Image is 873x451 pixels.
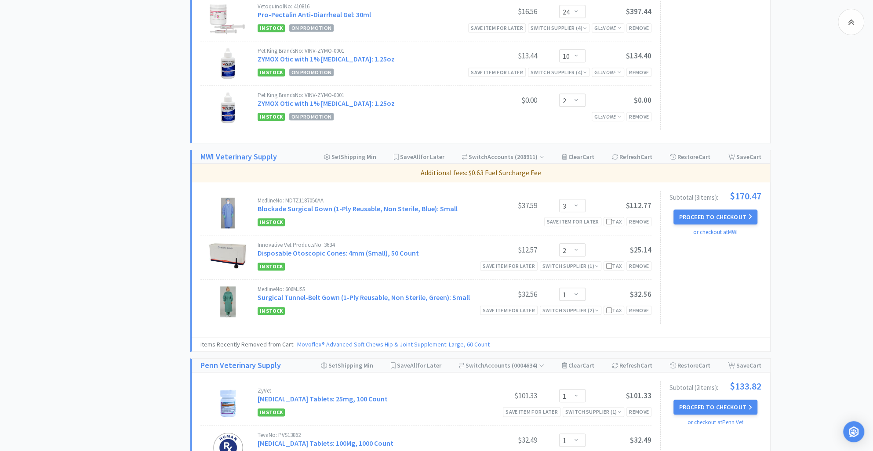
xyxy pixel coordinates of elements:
div: Subtotal ( 2 item s ): [669,381,761,391]
div: Items Recently Removed from Cart: [192,337,770,351]
div: Tax [606,262,622,270]
div: Vetoquinol No: 410816 [258,4,471,9]
span: In Stock [258,263,285,271]
a: ZYMOX Otic with 1% [MEDICAL_DATA]: 1.25oz [258,54,395,63]
div: Remove [626,112,651,121]
span: $397.44 [626,7,651,16]
div: Shipping Min [324,150,376,163]
div: ZyVet [258,388,471,393]
span: Cart [640,361,652,369]
img: fc470b663d36480182d6e84a75f24167_31043.png [209,4,247,34]
img: d416a936199f44ac8031e66f08e4b955_16579.png [220,286,236,317]
div: Save [728,150,761,163]
span: In Stock [258,69,285,76]
button: Proceed to Checkout [673,209,757,224]
div: Pet King Brands No: VINV-ZYMO-0001 [258,48,471,54]
a: [MEDICAL_DATA] Tablets: 100Mg, 1000 Count [258,439,393,447]
a: ZYMOX Otic with 1% [MEDICAL_DATA]: 1.25oz [258,99,395,108]
div: Accounts [459,359,545,372]
a: or checkout at MWI [693,228,738,236]
div: Restore [670,150,710,163]
div: Restore [670,359,710,372]
div: Innovative Vet Products No: 3634 [258,242,471,248]
span: In Stock [258,307,285,315]
div: Remove [626,306,651,315]
span: $32.56 [630,289,651,299]
div: Remove [626,407,651,416]
a: MWI Veterinary Supply [200,151,277,163]
div: Switch Supplier ( 2 ) [542,306,599,314]
div: Save item for later [468,23,526,32]
div: Clear [562,150,594,163]
a: Pro-Pectalin Anti-Diarrheal Gel: 30ml [258,10,371,19]
div: Teva No: PVS13862 [258,432,471,438]
span: All [413,153,420,161]
span: Cart [698,153,710,161]
div: Save [728,359,761,372]
div: Save item for later [480,306,538,315]
a: Disposable Otoscopic Cones: 4mm (Small), 50 Count [258,249,419,257]
span: $170.47 [730,191,761,201]
span: Cart [749,153,761,161]
div: Clear [562,359,594,372]
i: None [602,113,616,120]
div: Refresh [612,359,652,372]
a: [MEDICAL_DATA] Tablets: 25mg, 100 Count [258,394,388,403]
span: GL: [594,113,622,120]
div: Medline No: 606MJSS [258,286,471,292]
span: GL: [594,25,622,31]
span: Switch [469,153,487,161]
div: Subtotal ( 3 item s ): [669,191,761,201]
a: Surgical Tunnel-Belt Gown (1-Ply Reusable, Non Sterile, Green): Small [258,293,470,302]
div: $0.00 [471,95,537,105]
a: Blockade Surgical Gown (1-Ply Reusable, Non Sterile, Blue): Small [258,204,458,213]
img: 74bc0d5607834175a5fd6d230464f6a0_29367.png [221,48,235,79]
span: $133.82 [730,381,761,391]
div: Save item for later [503,407,560,416]
span: GL: [594,69,622,76]
span: On Promotion [289,113,334,120]
span: Switch [466,361,484,369]
img: 448d7d4e4b2344a29cf5f652f39ca0d5_5791.png [206,242,250,273]
img: e98cbe84f9cf40e3853c30273af68c3a_16561.png [221,198,234,228]
div: $16.56 [471,6,537,17]
div: $13.44 [471,51,537,61]
span: Cart [582,153,594,161]
div: Refresh [612,150,652,163]
div: Remove [626,68,651,77]
span: Cart [640,153,652,161]
div: $32.49 [471,435,537,445]
div: Medline No: MDTZ1187050AA [258,198,471,203]
img: c216776899a24254a7e4971ef63c0110_573102.png [213,388,244,419]
div: Remove [626,261,651,271]
div: Switch Supplier ( 4 ) [531,24,587,32]
a: or checkout at Penn Vet [687,419,743,426]
i: None [602,25,616,31]
span: $32.49 [630,435,651,445]
span: In Stock [258,113,285,121]
img: 74bc0d5607834175a5fd6d230464f6a0_29367.png [221,92,235,123]
div: Accounts [462,150,545,163]
p: Additional fees: $0.63 Fuel Surcharge Fee [195,167,767,179]
div: Open Intercom Messenger [843,421,864,442]
div: Pet King Brands No: VINV-ZYMO-0001 [258,92,471,98]
span: $112.77 [626,201,651,210]
span: In Stock [258,24,285,32]
div: Save item for later [480,261,538,271]
span: ( 0004634 ) [510,361,544,369]
div: Tax [606,217,622,226]
div: Switch Supplier ( 1 ) [565,408,622,416]
span: $0.00 [634,95,651,105]
a: Movoflex® Advanced Soft Chews Hip & Joint Supplement: Large, 60 Count [297,340,490,348]
div: Switch Supplier ( 4 ) [531,68,587,76]
div: Tax [606,306,622,314]
span: $134.40 [626,51,651,61]
div: Shipping Min [321,359,373,372]
span: Save for Later [400,153,444,161]
a: Penn Veterinary Supply [200,359,281,372]
span: $101.33 [626,391,651,400]
i: None [602,69,616,76]
span: Cart [698,361,710,369]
